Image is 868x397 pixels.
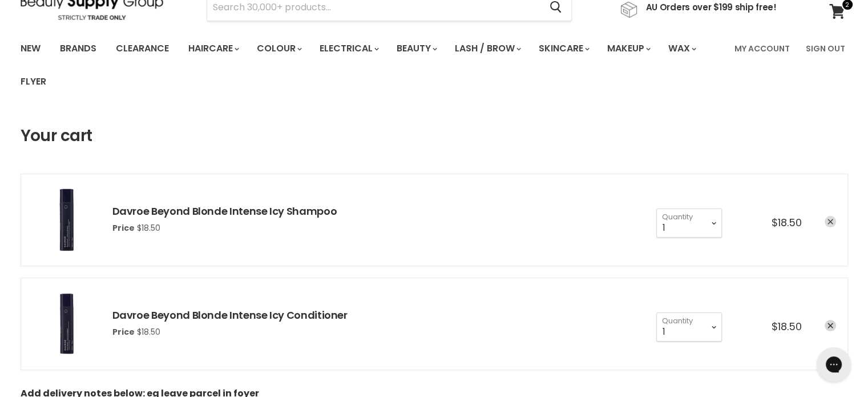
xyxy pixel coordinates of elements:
[772,319,802,334] span: $18.50
[311,37,386,61] a: Electrical
[446,37,528,61] a: Lash / Brow
[107,37,177,61] a: Clearance
[825,320,836,331] a: remove Davroe Beyond Blonde Intense Icy Conditioner
[6,32,862,98] nav: Main
[530,37,596,61] a: Skincare
[825,216,836,227] a: remove Davroe Beyond Blonde Intense Icy Shampoo
[12,70,55,94] a: Flyer
[33,186,101,254] img: Davroe Beyond Blonde Intense Icy Shampoo
[772,215,802,230] span: $18.50
[112,222,135,234] span: Price
[180,37,246,61] a: Haircare
[112,326,135,338] span: Price
[656,312,722,341] select: Quantity
[656,208,722,237] select: Quantity
[660,37,703,61] a: Wax
[12,32,728,98] ul: Main menu
[799,37,852,61] a: Sign Out
[248,37,309,61] a: Colour
[728,37,797,61] a: My Account
[21,127,92,145] h1: Your cart
[33,290,101,358] img: Davroe Beyond Blonde Intense Icy Conditioner
[12,37,49,61] a: New
[137,222,160,234] span: $18.50
[811,343,857,386] iframe: Gorgias live chat messenger
[599,37,657,61] a: Makeup
[112,204,337,218] a: Davroe Beyond Blonde Intense Icy Shampoo
[388,37,444,61] a: Beauty
[112,308,348,322] a: Davroe Beyond Blonde Intense Icy Conditioner
[51,37,105,61] a: Brands
[137,326,160,338] span: $18.50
